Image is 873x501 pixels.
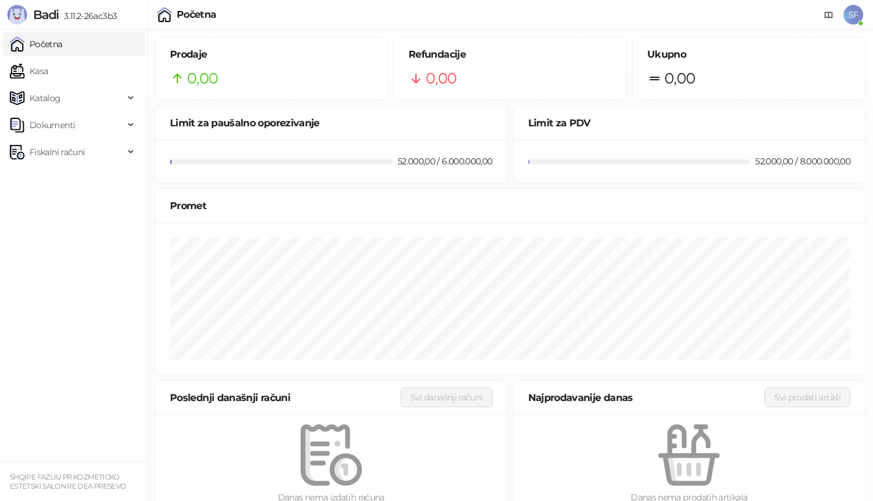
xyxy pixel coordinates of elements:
div: Poslednji današnji računi [170,390,401,405]
span: Fiskalni računi [29,140,85,164]
span: Katalog [29,86,61,110]
a: Početna [10,32,63,56]
button: Svi današnji računi [401,388,493,407]
span: 0,00 [426,67,456,90]
span: 3.11.2-26ac3b3 [59,10,117,21]
div: 52.000,00 / 6.000.000,00 [395,155,495,168]
h5: Prodaje [170,47,373,62]
span: 0,00 [187,67,218,90]
div: Limit za paušalno oporezivanje [170,115,493,131]
small: SHQIPE FAZLIU PR KOZMETICKO ESTETSKI SALON RE DEA PRESEVO [10,473,126,491]
span: SF [844,5,863,25]
a: Kasa [10,59,48,83]
span: Badi [33,7,59,22]
div: Početna [177,10,217,20]
span: 0,00 [664,67,695,90]
img: Logo [7,5,27,25]
span: Dokumenti [29,113,75,137]
div: Limit za PDV [528,115,851,131]
a: Dokumentacija [819,5,839,25]
h5: Ukupno [647,47,850,62]
div: Najprodavanije danas [528,390,765,405]
button: Svi prodati artikli [764,388,850,407]
div: 52.000,00 / 8.000.000,00 [753,155,853,168]
div: Promet [170,198,850,213]
h5: Refundacije [409,47,612,62]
